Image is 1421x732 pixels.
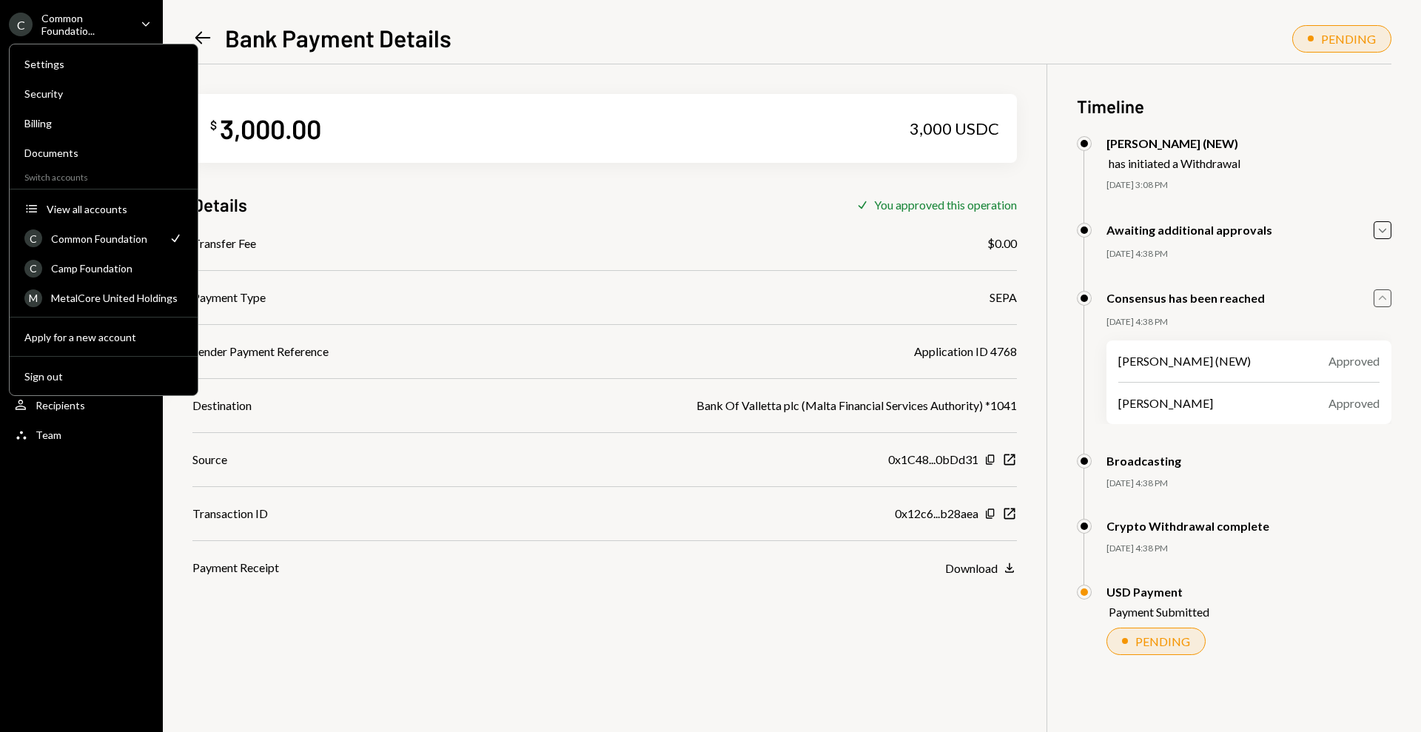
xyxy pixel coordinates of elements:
h1: Bank Payment Details [225,23,451,53]
div: C [9,13,33,36]
div: C [24,229,42,247]
div: [DATE] 4:38 PM [1106,248,1391,261]
a: Team [9,421,154,448]
div: Documents [24,147,183,159]
div: You approved this operation [874,198,1017,212]
div: has initiated a Withdrawal [1109,156,1240,170]
a: Documents [16,139,192,166]
div: Download [945,561,998,575]
div: MetalCore United Holdings [51,292,183,304]
div: Settings [24,58,183,70]
div: [DATE] 4:38 PM [1106,316,1391,329]
div: USD Payment [1106,585,1209,599]
div: Payment Receipt [192,559,279,577]
button: View all accounts [16,196,192,223]
div: Approved [1328,352,1380,370]
div: [PERSON_NAME] [1118,394,1213,412]
div: Security [24,87,183,100]
a: Billing [16,110,192,136]
a: CCamp Foundation [16,255,192,281]
div: Bank Of Valletta plc (Malta Financial Services Authority) *1041 [696,397,1017,414]
div: View all accounts [47,203,183,215]
div: [PERSON_NAME] (NEW) [1106,136,1240,150]
div: $0.00 [987,235,1017,252]
div: Source [192,451,227,469]
div: Consensus has been reached [1106,291,1265,305]
div: [DATE] 3:08 PM [1106,179,1391,192]
div: Payment Type [192,289,266,306]
div: M [24,289,42,307]
a: Recipients [9,392,154,418]
div: Camp Foundation [51,262,183,275]
div: SEPA [990,289,1017,306]
div: 0x12c6...b28aea [895,505,978,523]
button: Download [945,560,1017,577]
div: Apply for a new account [24,331,183,343]
div: [DATE] 4:38 PM [1106,477,1391,490]
div: Sign out [24,370,183,383]
a: Settings [16,50,192,77]
div: Awaiting additional approvals [1106,223,1272,237]
div: [DATE] 4:38 PM [1106,543,1391,555]
div: $ [210,118,217,132]
div: 0x1C48...0bDd31 [888,451,978,469]
div: [PERSON_NAME] (NEW) [1118,352,1251,370]
button: Apply for a new account [16,324,192,351]
div: Payment Submitted [1109,605,1209,619]
div: Switch accounts [10,169,198,183]
div: PENDING [1321,32,1376,46]
a: MMetalCore United Holdings [16,284,192,311]
button: Sign out [16,363,192,390]
div: Billing [24,117,183,130]
h3: Details [192,192,247,217]
div: Recipients [36,399,85,412]
div: Sender Payment Reference [192,343,329,360]
div: Common Foundatio... [41,12,129,37]
div: PENDING [1135,634,1190,648]
div: C [24,260,42,278]
div: Destination [192,397,252,414]
div: Broadcasting [1106,454,1181,468]
div: Common Foundation [51,232,159,245]
div: Approved [1328,394,1380,412]
h3: Timeline [1077,94,1391,118]
div: 3,000.00 [220,112,321,145]
a: Security [16,80,192,107]
div: Team [36,429,61,441]
div: Transfer Fee [192,235,256,252]
div: Transaction ID [192,505,268,523]
div: Crypto Withdrawal complete [1106,519,1269,533]
div: 3,000 USDC [910,118,999,139]
div: Application ID 4768 [914,343,1017,360]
